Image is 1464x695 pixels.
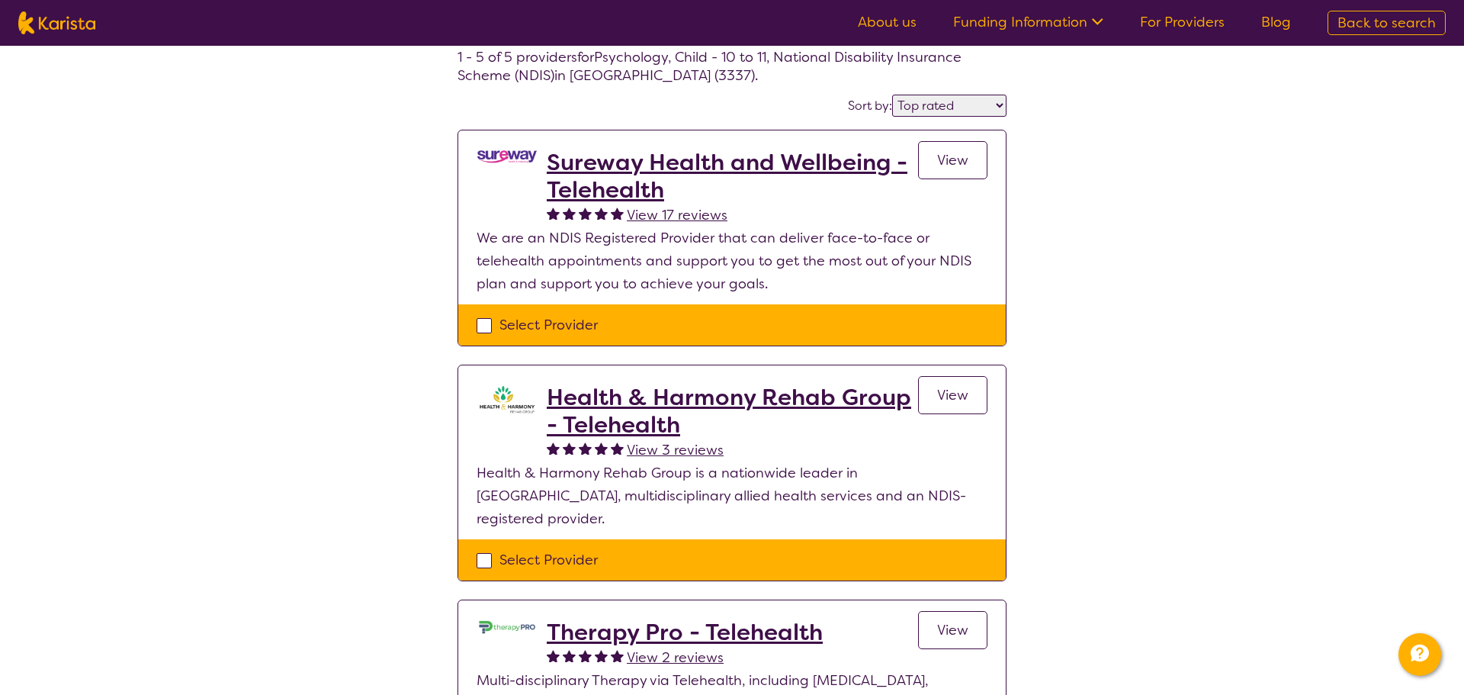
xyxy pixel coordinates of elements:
a: About us [858,13,917,31]
img: fullstar [579,207,592,220]
img: fullstar [547,442,560,455]
img: fullstar [611,207,624,220]
img: fullstar [547,649,560,662]
span: View 2 reviews [627,648,724,667]
span: Back to search [1337,14,1436,32]
label: Sort by: [848,98,892,114]
a: Funding Information [953,13,1103,31]
a: Therapy Pro - Telehealth [547,619,823,646]
span: View [937,386,968,404]
a: View [918,141,987,179]
img: fullstar [579,649,592,662]
a: View 2 reviews [627,646,724,669]
img: fullstar [563,207,576,220]
a: View [918,376,987,414]
a: View 3 reviews [627,439,724,462]
a: Sureway Health and Wellbeing - Telehealth [547,149,918,204]
img: fullstar [611,649,624,662]
img: fullstar [595,442,608,455]
span: View 17 reviews [627,206,727,224]
img: fullstar [611,442,624,455]
a: For Providers [1140,13,1225,31]
img: fullstar [563,442,576,455]
img: fullstar [595,207,608,220]
img: ztak9tblhgtrn1fit8ap.png [477,384,538,414]
a: View [918,611,987,649]
img: vgwqq8bzw4bddvbx0uac.png [477,149,538,165]
img: lehxprcbtunjcwin5sb4.jpg [477,619,538,635]
img: fullstar [563,649,576,662]
span: View [937,621,968,639]
p: We are an NDIS Registered Provider that can deliver face-to-face or telehealth appointments and s... [477,227,987,295]
a: Back to search [1328,11,1446,35]
span: View 3 reviews [627,441,724,459]
a: View 17 reviews [627,204,727,227]
span: View [937,151,968,169]
p: Health & Harmony Rehab Group is a nationwide leader in [GEOGRAPHIC_DATA], multidisciplinary allie... [477,462,987,530]
img: fullstar [547,207,560,220]
img: Karista logo [18,11,95,34]
img: fullstar [579,442,592,455]
a: Health & Harmony Rehab Group - Telehealth [547,384,918,439]
button: Channel Menu [1398,633,1441,676]
img: fullstar [595,649,608,662]
a: Blog [1261,13,1291,31]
